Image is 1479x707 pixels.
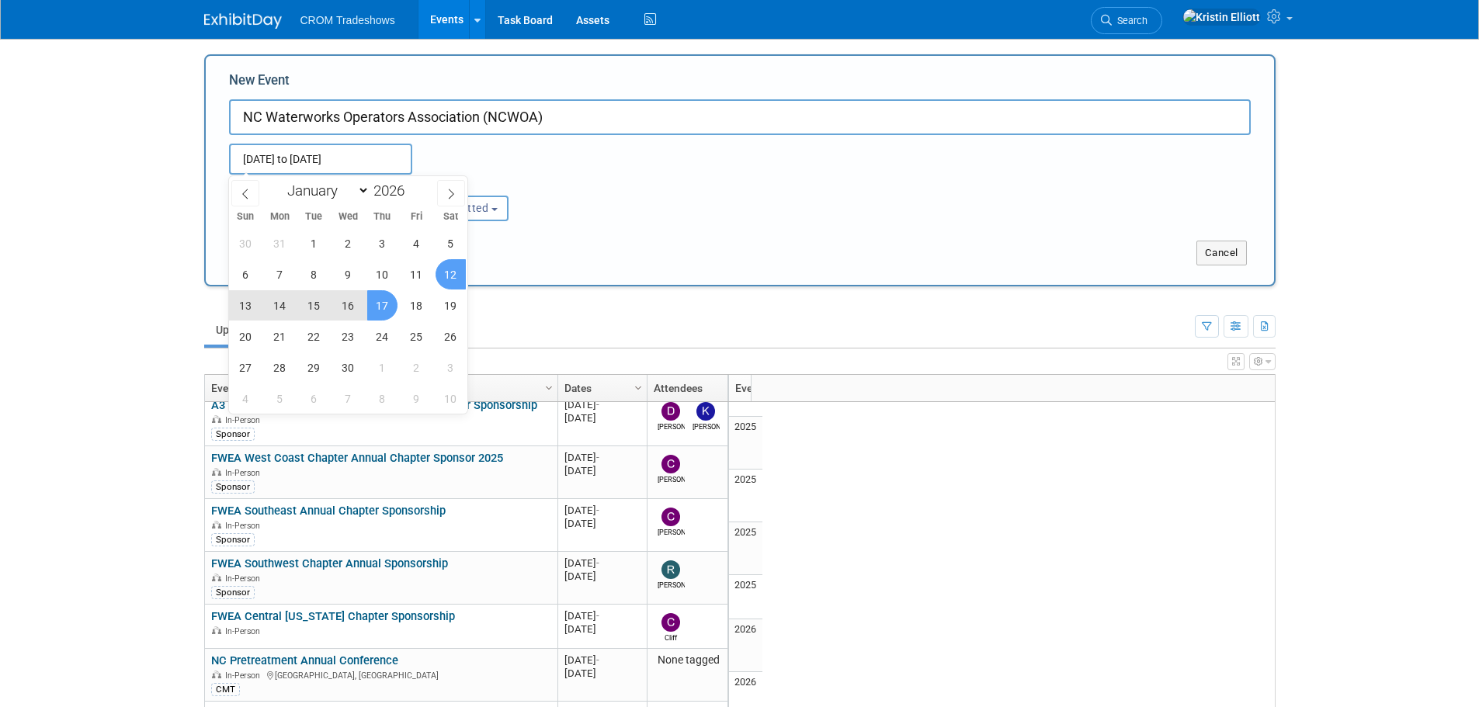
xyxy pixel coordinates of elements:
a: Upcoming27 [204,315,295,345]
span: October 5, 2026 [265,383,295,414]
img: In-Person Event [212,415,221,423]
a: FWEA Southeast Annual Chapter Sponsorship [211,504,446,518]
span: Fri [399,212,433,222]
a: Attendees [654,375,792,401]
div: Sponsor [211,586,255,598]
span: In-Person [225,626,265,636]
span: September 7, 2026 [265,259,295,289]
div: [DATE] [564,451,640,464]
span: CROM Tradeshows [300,14,395,26]
a: Event Year [735,375,790,401]
span: Column Settings [632,382,644,394]
span: Tue [297,212,331,222]
img: In-Person Event [212,671,221,678]
img: Cameron Kenyon [661,455,680,473]
div: [DATE] [564,411,640,425]
span: September 4, 2026 [401,228,432,258]
span: October 10, 2026 [436,383,466,414]
div: [DATE] [564,517,640,530]
span: September 18, 2026 [401,290,432,321]
div: CMT [211,683,240,695]
div: Participation: [403,175,554,195]
span: September 29, 2026 [299,352,329,383]
span: In-Person [225,574,265,584]
div: [DATE] [564,398,640,411]
div: Cameron Kenyon [658,473,685,485]
div: Cliff Dykes [658,632,685,643]
span: - [596,504,599,516]
select: Month [280,181,370,200]
span: - [596,557,599,569]
span: In-Person [225,468,265,478]
td: 2025 [729,575,800,619]
span: September 27, 2026 [231,352,261,383]
span: September 19, 2026 [436,290,466,321]
span: September 24, 2026 [367,321,398,352]
span: September 6, 2026 [231,259,261,289]
span: Mon [262,212,297,222]
img: In-Person Event [212,521,221,529]
span: September 25, 2026 [401,321,432,352]
td: 2025 [729,417,800,470]
div: [DATE] [564,570,640,583]
span: September 22, 2026 [299,321,329,352]
button: Cancel [1196,241,1247,265]
span: September 20, 2026 [231,321,261,352]
span: September 15, 2026 [299,290,329,321]
span: October 2, 2026 [401,352,432,383]
span: October 4, 2026 [231,383,261,414]
img: Daniel Austria [661,402,680,421]
div: [DATE] [564,556,640,570]
span: September 23, 2026 [333,321,363,352]
span: October 9, 2026 [401,383,432,414]
span: - [596,399,599,411]
span: September 17, 2026 [367,290,398,321]
span: September 28, 2026 [265,352,295,383]
span: September 30, 2026 [333,352,363,383]
td: 2026 [729,619,800,672]
img: Ryan Speir [661,560,680,579]
a: NC Pretreatment Annual Conference [211,653,398,667]
div: [GEOGRAPHIC_DATA], [GEOGRAPHIC_DATA] [211,668,550,681]
img: In-Person Event [212,468,221,476]
div: Daniel Austria [658,421,685,432]
span: September 12, 2026 [436,259,466,289]
a: FWEA West Coast Chapter Annual Chapter Sponsor 2025 [211,451,503,465]
span: September 3, 2026 [367,228,398,258]
a: Column Settings [630,375,647,398]
span: August 31, 2026 [265,228,295,258]
span: - [596,452,599,463]
span: October 1, 2026 [367,352,398,383]
span: In-Person [225,521,265,531]
span: September 9, 2026 [333,259,363,289]
img: Cameron Kenyon [661,508,680,526]
a: FWEA Central [US_STATE] Chapter Sponsorship [211,609,455,623]
div: Sponsor [211,480,255,493]
span: September 1, 2026 [299,228,329,258]
a: Event [211,375,547,401]
span: September 13, 2026 [231,290,261,321]
span: - [596,610,599,622]
img: Kristin Elliott [1182,9,1261,26]
span: September 11, 2026 [401,259,432,289]
div: [DATE] [564,609,640,622]
div: Ryan Speir [658,579,685,591]
span: October 3, 2026 [436,352,466,383]
img: Cliff Dykes [661,613,680,632]
input: Year [370,182,416,199]
div: [DATE] [564,667,640,680]
div: Attendance / Format: [229,175,380,195]
span: September 14, 2026 [265,290,295,321]
span: September 16, 2026 [333,290,363,321]
img: ExhibitDay [204,13,282,29]
span: September 8, 2026 [299,259,329,289]
div: [DATE] [564,464,640,477]
span: October 6, 2026 [299,383,329,414]
span: Wed [331,212,365,222]
div: Cameron Kenyon [658,526,685,538]
span: Thu [365,212,399,222]
input: Start Date - End Date [229,144,412,175]
span: In-Person [225,415,265,425]
td: 2025 [729,470,800,522]
input: Name of Trade Show / Conference [229,99,1251,135]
